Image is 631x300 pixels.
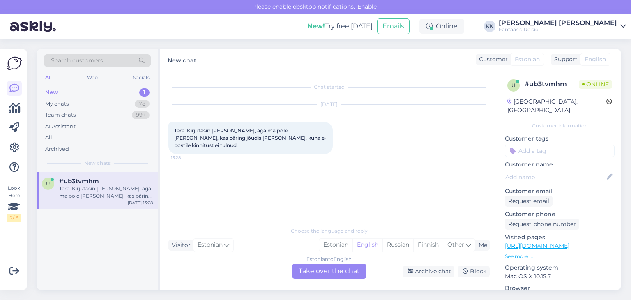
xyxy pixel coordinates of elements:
[403,266,454,277] div: Archive chat
[505,173,605,182] input: Add name
[377,18,410,34] button: Emails
[476,55,508,64] div: Customer
[306,256,352,263] div: Estonian to English
[7,214,21,222] div: 2 / 3
[168,227,490,235] div: Choose the language and reply
[307,21,374,31] div: Try free [DATE]:
[475,241,487,249] div: Me
[85,72,99,83] div: Web
[131,72,151,83] div: Socials
[551,55,578,64] div: Support
[484,21,495,32] div: KK
[45,134,52,142] div: All
[505,284,615,293] p: Browser
[505,263,615,272] p: Operating system
[168,83,490,91] div: Chat started
[505,122,615,129] div: Customer information
[505,272,615,281] p: Mac OS X 10.15.7
[319,239,352,251] div: Estonian
[505,219,579,230] div: Request phone number
[507,97,606,115] div: [GEOGRAPHIC_DATA], [GEOGRAPHIC_DATA]
[505,187,615,196] p: Customer email
[505,160,615,169] p: Customer name
[505,253,615,260] p: See more ...
[447,241,464,248] span: Other
[511,82,516,88] span: u
[174,127,327,148] span: Tere. Kirjutasin [PERSON_NAME], aga ma pole [PERSON_NAME], kas päring jõudis [PERSON_NAME], kuna ...
[171,155,202,161] span: 13:28
[505,233,615,242] p: Visited pages
[515,55,540,64] span: Estonian
[419,19,464,34] div: Online
[292,264,366,279] div: Take over the chat
[7,185,21,222] div: Look Here
[355,3,379,10] span: Enable
[585,55,606,64] span: English
[132,111,150,119] div: 99+
[59,178,99,185] span: #ub3tvmhm
[135,100,150,108] div: 78
[352,239,382,251] div: English
[45,122,76,131] div: AI Assistant
[7,55,22,71] img: Askly Logo
[505,242,569,249] a: [URL][DOMAIN_NAME]
[382,239,413,251] div: Russian
[168,54,196,65] label: New chat
[505,210,615,219] p: Customer phone
[505,196,553,207] div: Request email
[168,101,490,108] div: [DATE]
[84,159,111,167] span: New chats
[458,266,490,277] div: Block
[45,88,58,97] div: New
[579,80,612,89] span: Online
[51,56,103,65] span: Search customers
[499,20,626,33] a: [PERSON_NAME] [PERSON_NAME]Fantaasia Reisid
[198,240,223,249] span: Estonian
[413,239,443,251] div: Finnish
[128,200,153,206] div: [DATE] 13:28
[168,241,191,249] div: Visitor
[46,180,50,187] span: u
[499,26,617,33] div: Fantaasia Reisid
[525,79,579,89] div: # ub3tvmhm
[505,145,615,157] input: Add a tag
[505,134,615,143] p: Customer tags
[139,88,150,97] div: 1
[45,100,69,108] div: My chats
[44,72,53,83] div: All
[45,145,69,153] div: Archived
[499,20,617,26] div: [PERSON_NAME] [PERSON_NAME]
[45,111,76,119] div: Team chats
[307,22,325,30] b: New!
[59,185,153,200] div: Tere. Kirjutasin [PERSON_NAME], aga ma pole [PERSON_NAME], kas päring jõudis [PERSON_NAME], kuna ...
